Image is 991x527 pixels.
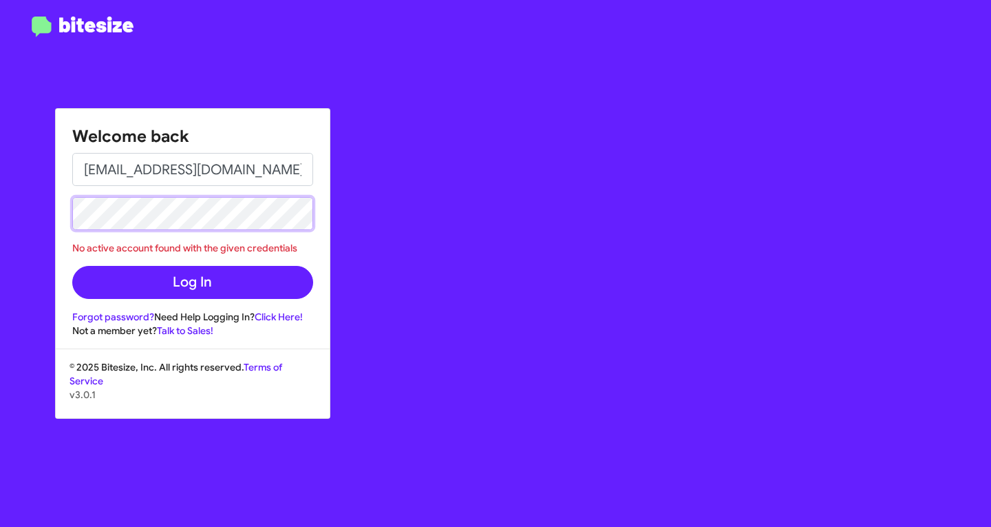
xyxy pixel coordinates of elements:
input: Email address [72,153,313,186]
div: Not a member yet? [72,324,313,338]
a: Talk to Sales! [157,324,213,337]
a: Terms of Service [70,361,282,387]
button: Log In [72,266,313,299]
div: © 2025 Bitesize, Inc. All rights reserved. [56,360,330,418]
a: Forgot password? [72,311,154,323]
p: v3.0.1 [70,388,316,402]
div: No active account found with the given credentials [72,241,313,255]
a: Click Here! [255,311,303,323]
div: Need Help Logging In? [72,310,313,324]
h1: Welcome back [72,125,313,147]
